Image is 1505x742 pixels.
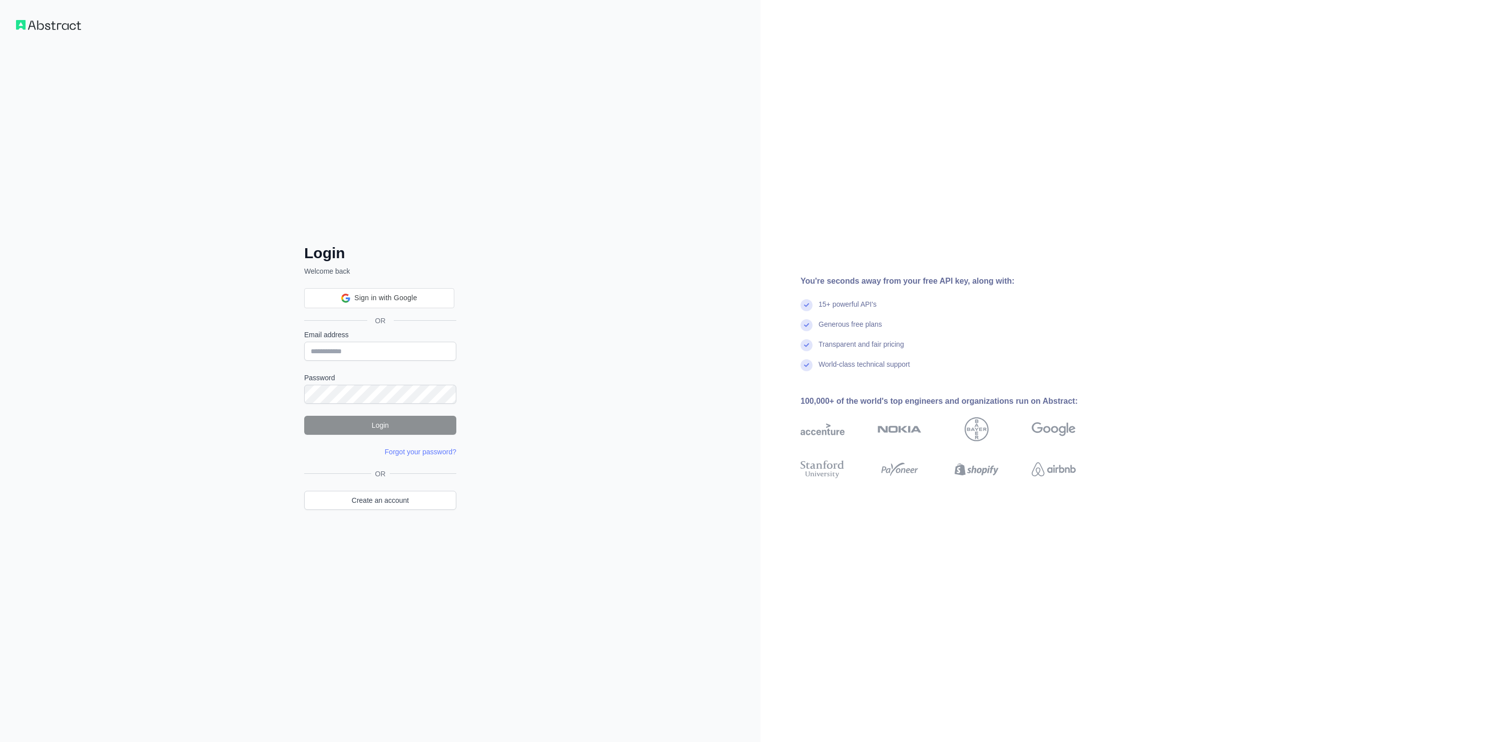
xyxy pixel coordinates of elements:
img: check mark [801,359,813,371]
a: Forgot your password? [385,448,456,456]
p: Welcome back [304,266,456,276]
span: OR [371,469,390,479]
button: Login [304,416,456,435]
h2: Login [304,244,456,262]
div: You're seconds away from your free API key, along with: [801,275,1108,287]
img: bayer [965,417,989,441]
img: check mark [801,299,813,311]
span: Sign in with Google [354,293,417,303]
span: OR [367,316,394,326]
a: Create an account [304,491,456,510]
img: payoneer [878,458,922,480]
div: 15+ powerful API's [819,299,877,319]
img: Workflow [16,20,81,30]
img: nokia [878,417,922,441]
label: Email address [304,330,456,340]
img: google [1032,417,1076,441]
div: World-class technical support [819,359,910,379]
div: Transparent and fair pricing [819,339,904,359]
img: stanford university [801,458,845,480]
img: check mark [801,339,813,351]
img: check mark [801,319,813,331]
img: accenture [801,417,845,441]
div: 100,000+ of the world's top engineers and organizations run on Abstract: [801,395,1108,407]
img: airbnb [1032,458,1076,480]
div: Generous free plans [819,319,882,339]
div: Sign in with Google [304,288,454,308]
label: Password [304,373,456,383]
img: shopify [955,458,999,480]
